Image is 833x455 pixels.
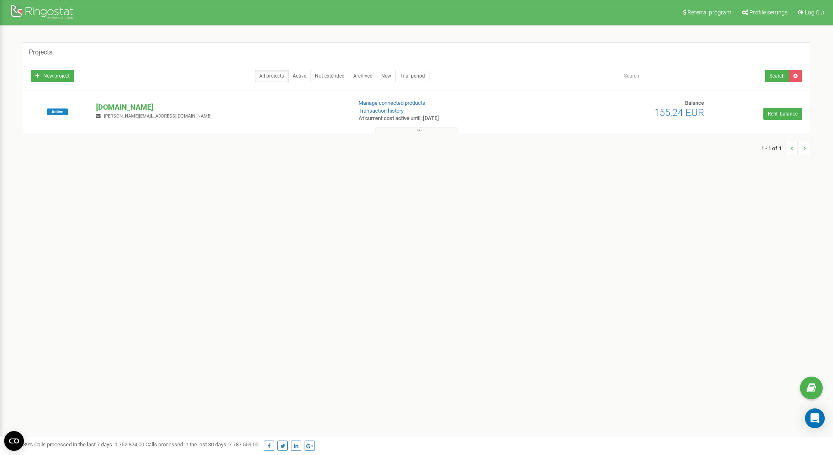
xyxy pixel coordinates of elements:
[395,70,429,82] a: Trial period
[359,115,542,123] p: At current cost active until: [DATE]
[104,113,211,119] span: [PERSON_NAME][EMAIL_ADDRESS][DOMAIN_NAME]
[255,70,289,82] a: All projects
[4,431,24,451] button: Open CMP widget
[47,108,68,115] span: Active
[805,9,825,16] span: Log Out
[115,441,144,448] u: 1 752 874,00
[765,70,789,82] button: Search
[761,134,810,163] nav: ...
[749,9,788,16] span: Profile settings
[761,142,786,154] span: 1 - 1 of 1
[288,70,311,82] a: Active
[685,100,704,106] span: Balance
[359,100,425,106] a: Manage connected products
[310,70,349,82] a: Not extended
[29,49,52,56] h5: Projects
[145,441,258,448] span: Calls processed in the last 30 days :
[349,70,377,82] a: Archived
[688,9,731,16] span: Referral program
[229,441,258,448] u: 7 787 559,00
[805,408,825,428] div: Open Intercom Messenger
[619,70,765,82] input: Search
[377,70,396,82] a: New
[763,108,802,120] a: Refill balance
[654,107,704,118] span: 155,24 EUR
[96,102,345,113] p: [DOMAIN_NAME]
[34,441,144,448] span: Calls processed in the last 7 days :
[31,70,74,82] a: New project
[359,108,404,114] a: Transaction history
